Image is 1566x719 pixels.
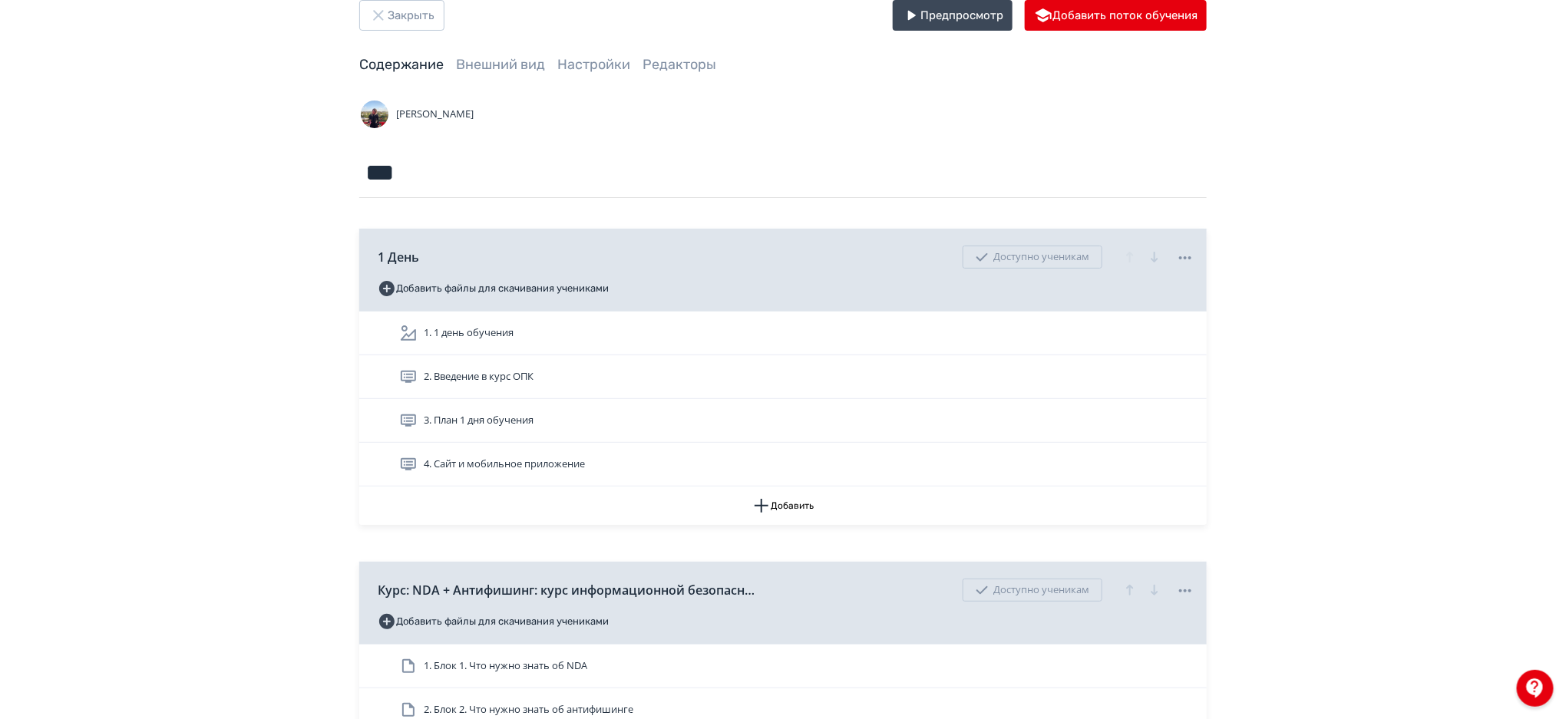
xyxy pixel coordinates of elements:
[378,248,419,266] span: 1 День
[424,658,587,674] span: 1. Блок 1. Что нужно знать об NDA
[424,369,534,384] span: 2. Введение в курс ОПК
[963,246,1102,269] div: Доступно ученикам
[359,645,1207,688] div: 1. Блок 1. Что нужно знать об NDA
[557,56,630,73] a: Настройки
[359,312,1207,355] div: 1. 1 день обучения
[963,579,1102,602] div: Доступно ученикам
[378,276,609,301] button: Добавить файлы для скачивания учениками
[424,457,585,472] span: 4. Сайт и мобильное приложение
[359,56,444,73] a: Содержание
[359,486,1207,525] button: Добавить
[424,325,514,341] span: 1. 1 день обучения
[643,56,716,73] a: Редакторы
[456,56,545,73] a: Внешний вид
[359,99,390,130] img: Avatar
[424,413,534,428] span: 3. План 1 дня обучения
[359,443,1207,486] div: 4. Сайт и мобильное приложение
[359,355,1207,399] div: 2. Введение в курс ОПК
[396,107,474,122] span: [PERSON_NAME]
[378,609,609,634] button: Добавить файлы для скачивания учениками
[378,581,762,599] span: Курс: NDA + Антифишинг: курс информационной безопасности
[424,702,633,717] span: 2. Блок 2. Что нужно знать об антифишинге
[359,399,1207,443] div: 3. План 1 дня обучения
